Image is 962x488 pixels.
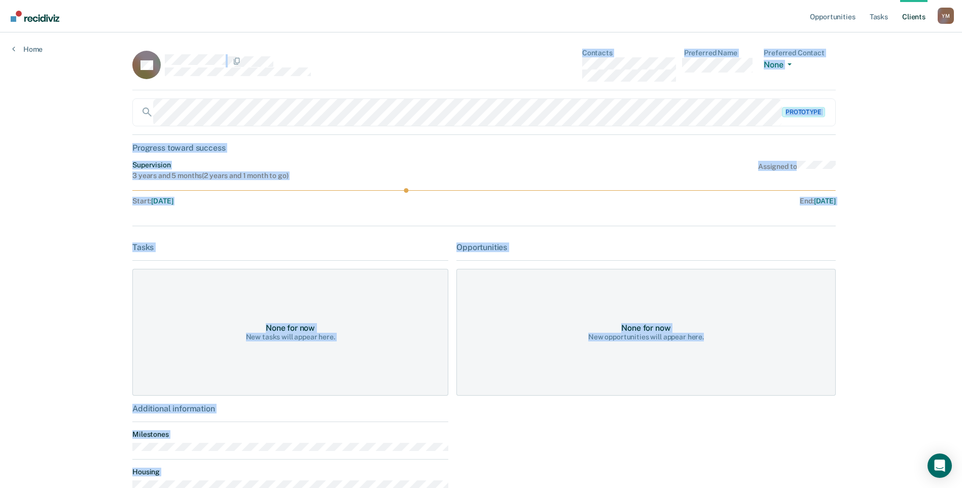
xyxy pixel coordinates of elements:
[12,45,43,54] a: Home
[928,454,952,478] div: Open Intercom Messenger
[246,333,335,341] div: New tasks will appear here.
[621,323,670,333] div: None for now
[132,171,288,180] div: 3 years and 5 months ( 2 years and 1 month to go )
[132,468,448,476] dt: Housing
[11,11,59,22] img: Recidiviz
[132,143,836,153] div: Progress toward success
[938,8,954,24] button: Profile dropdown button
[151,197,173,205] span: [DATE]
[938,8,954,24] div: Y M
[488,197,836,205] div: End :
[814,197,836,205] span: [DATE]
[758,161,836,180] div: Assigned to
[132,242,448,252] div: Tasks
[764,60,795,72] button: None
[132,404,448,413] div: Additional information
[132,161,288,169] div: Supervision
[132,430,448,439] dt: Milestones
[764,49,836,57] dt: Preferred Contact
[582,49,676,57] dt: Contacts
[588,333,704,341] div: New opportunities will appear here.
[456,242,836,252] div: Opportunities
[132,197,484,205] div: Start :
[266,323,315,333] div: None for now
[684,49,756,57] dt: Preferred Name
